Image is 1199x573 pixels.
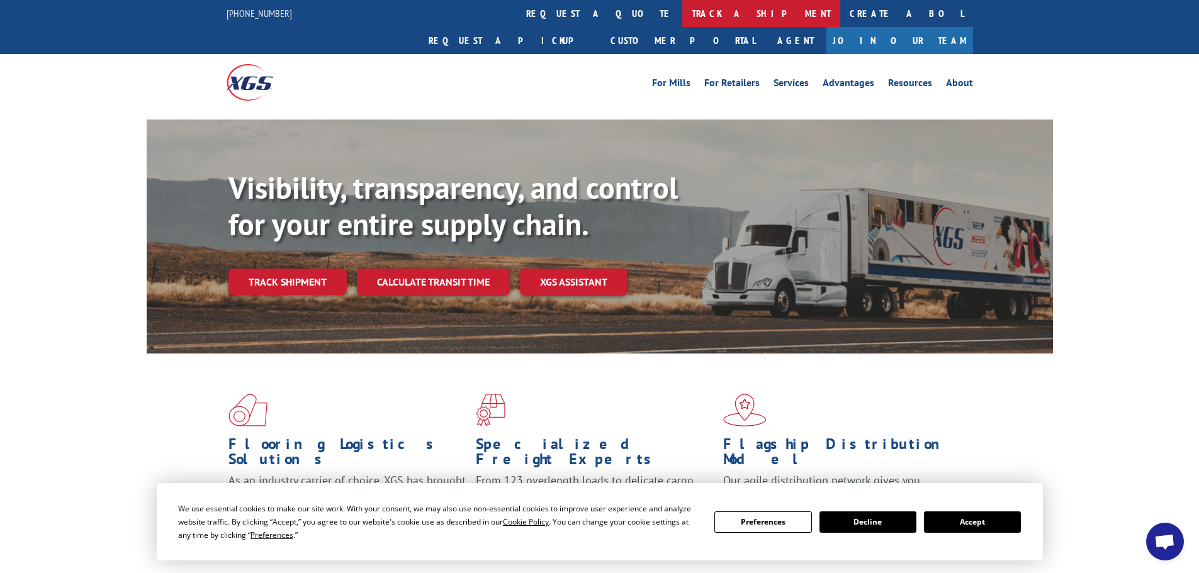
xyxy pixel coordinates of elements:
[723,394,767,426] img: xgs-icon-flagship-distribution-model-red
[476,473,714,529] p: From 123 overlength loads to delicate cargo, our experienced staff knows the best way to move you...
[228,473,466,518] span: As an industry carrier of choice, XGS has brought innovation and dedication to flooring logistics...
[157,483,1043,560] div: Cookie Consent Prompt
[826,27,973,54] a: Join Our Team
[228,168,678,243] b: Visibility, transparency, and control for your entire supply chain.
[1146,523,1184,560] div: Open chat
[723,437,961,473] h1: Flagship Distribution Model
[765,27,826,54] a: Agent
[520,269,628,296] a: XGS ASSISTANT
[924,511,1021,533] button: Accept
[774,78,809,92] a: Services
[227,7,292,19] a: [PHONE_NUMBER]
[228,269,347,295] a: Track shipment
[704,78,760,92] a: For Retailers
[652,78,690,92] a: For Mills
[419,27,601,54] a: Request a pickup
[228,437,466,473] h1: Flooring Logistics Solutions
[888,78,932,92] a: Resources
[823,78,874,92] a: Advantages
[250,530,293,540] span: Preferences
[476,394,505,426] img: xgs-icon-focused-on-flooring-red
[357,269,510,296] a: Calculate transit time
[503,516,549,527] span: Cookie Policy
[819,511,916,533] button: Decline
[714,511,811,533] button: Preferences
[723,473,955,503] span: Our agile distribution network gives you nationwide inventory management on demand.
[476,437,714,473] h1: Specialized Freight Experts
[946,78,973,92] a: About
[178,502,699,542] div: We use essential cookies to make our site work. With your consent, we may also use non-essential ...
[601,27,765,54] a: Customer Portal
[228,394,267,426] img: xgs-icon-total-supply-chain-intelligence-red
